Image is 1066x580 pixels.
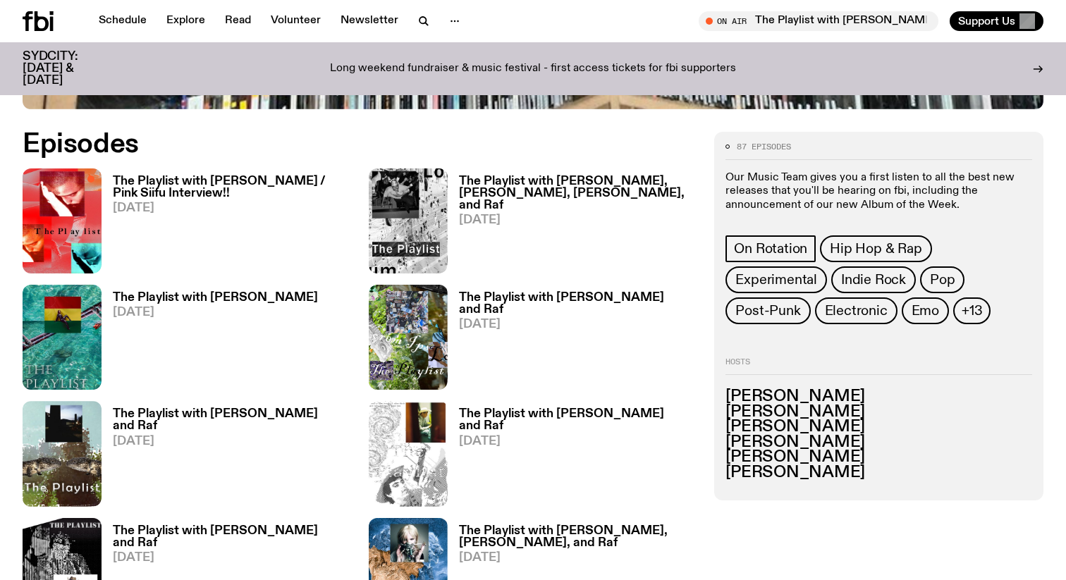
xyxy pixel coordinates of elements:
span: [DATE] [113,552,352,564]
a: Newsletter [332,11,407,31]
a: Pop [920,266,964,293]
h3: [PERSON_NAME] [725,419,1032,435]
h3: SYDCITY: [DATE] & [DATE] [23,51,113,87]
a: The Playlist with [PERSON_NAME], [PERSON_NAME], [PERSON_NAME], and Raf[DATE] [448,175,698,273]
h3: [PERSON_NAME] [725,465,1032,481]
a: On Rotation [725,235,816,262]
a: The Playlist with [PERSON_NAME][DATE] [102,292,318,390]
a: Read [216,11,259,31]
a: The Playlist with [PERSON_NAME] and Raf[DATE] [448,292,698,390]
span: Experimental [735,272,817,288]
a: Volunteer [262,11,329,31]
span: Indie Rock [841,272,906,288]
button: +13 [953,297,991,324]
span: [DATE] [459,436,698,448]
h3: [PERSON_NAME] [725,405,1032,420]
h3: The Playlist with [PERSON_NAME] and Raf [459,292,698,316]
p: Long weekend fundraiser & music festival - first access tickets for fbi supporters [330,63,736,75]
span: [DATE] [459,214,698,226]
span: [DATE] [113,307,318,319]
img: The cover image for this episode of The Playlist, featuring the title of the show as well as the ... [23,168,102,273]
a: Indie Rock [831,266,916,293]
span: [DATE] [459,552,698,564]
button: On AirThe Playlist with [PERSON_NAME] / Pink Siifu Interview!! [699,11,938,31]
h3: The Playlist with [PERSON_NAME] and Raf [459,408,698,432]
h2: Hosts [725,358,1032,375]
span: [DATE] [113,436,352,448]
span: 87 episodes [737,143,791,151]
h3: The Playlist with [PERSON_NAME], [PERSON_NAME], and Raf [459,525,698,549]
a: Experimental [725,266,827,293]
p: Our Music Team gives you a first listen to all the best new releases that you'll be hearing on fb... [725,171,1032,212]
h3: The Playlist with [PERSON_NAME] / Pink Siifu Interview!! [113,175,352,199]
h2: Episodes [23,132,697,157]
h3: The Playlist with [PERSON_NAME] and Raf [113,525,352,549]
a: The Playlist with [PERSON_NAME] and Raf[DATE] [102,408,352,506]
a: Hip Hop & Rap [820,235,931,262]
a: The Playlist with [PERSON_NAME] / Pink Siifu Interview!![DATE] [102,175,352,273]
span: Pop [930,272,955,288]
h3: The Playlist with [PERSON_NAME] [113,292,318,304]
a: The Playlist with [PERSON_NAME] and Raf[DATE] [448,408,698,506]
span: Support Us [958,15,1015,27]
span: Hip Hop & Rap [830,241,921,257]
span: Emo [912,303,939,319]
span: On Rotation [734,241,807,257]
a: Electronic [815,297,897,324]
h3: [PERSON_NAME] [725,450,1032,465]
span: [DATE] [459,319,698,331]
a: Emo [902,297,949,324]
h3: [PERSON_NAME] [725,389,1032,405]
a: Schedule [90,11,155,31]
span: [DATE] [113,202,352,214]
button: Support Us [950,11,1043,31]
a: Post-Punk [725,297,810,324]
span: Post-Punk [735,303,800,319]
span: +13 [962,303,982,319]
h3: The Playlist with [PERSON_NAME] and Raf [113,408,352,432]
h3: [PERSON_NAME] [725,435,1032,450]
span: Electronic [825,303,888,319]
a: Explore [158,11,214,31]
img: The poster for this episode of The Playlist. It features the album artwork for Amaarae's BLACK ST... [23,285,102,390]
h3: The Playlist with [PERSON_NAME], [PERSON_NAME], [PERSON_NAME], and Raf [459,175,698,211]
